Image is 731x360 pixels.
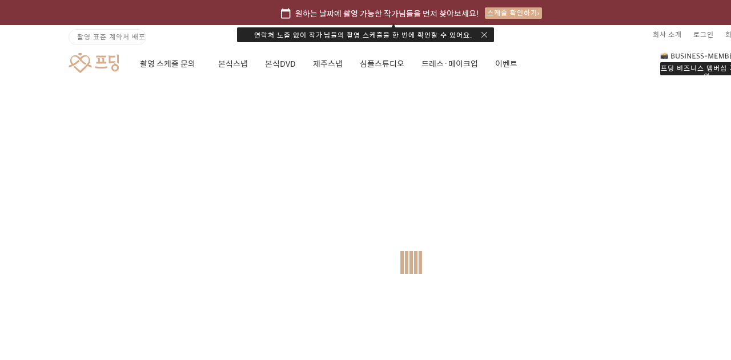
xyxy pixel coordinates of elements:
span: 촬영 표준 계약서 배포 [77,31,146,42]
span: 원하는 날짜에 촬영 가능한 작가님들을 먼저 찾아보세요! [295,7,479,19]
a: 본식스냅 [218,45,248,83]
div: 연락처 노출 없이 작가님들의 촬영 스케줄을 한 번에 확인할 수 있어요. [237,27,494,42]
a: 이벤트 [495,45,517,83]
a: 제주스냅 [313,45,343,83]
a: 회사 소개 [653,25,682,43]
a: 촬영 스케줄 문의 [140,45,201,83]
a: 드레스·메이크업 [421,45,478,83]
a: 촬영 표준 계약서 배포 [69,29,146,45]
a: 본식DVD [265,45,296,83]
div: 스케줄 확인하기 [485,7,542,19]
a: 로그인 [693,25,714,43]
a: 심플스튜디오 [360,45,404,83]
